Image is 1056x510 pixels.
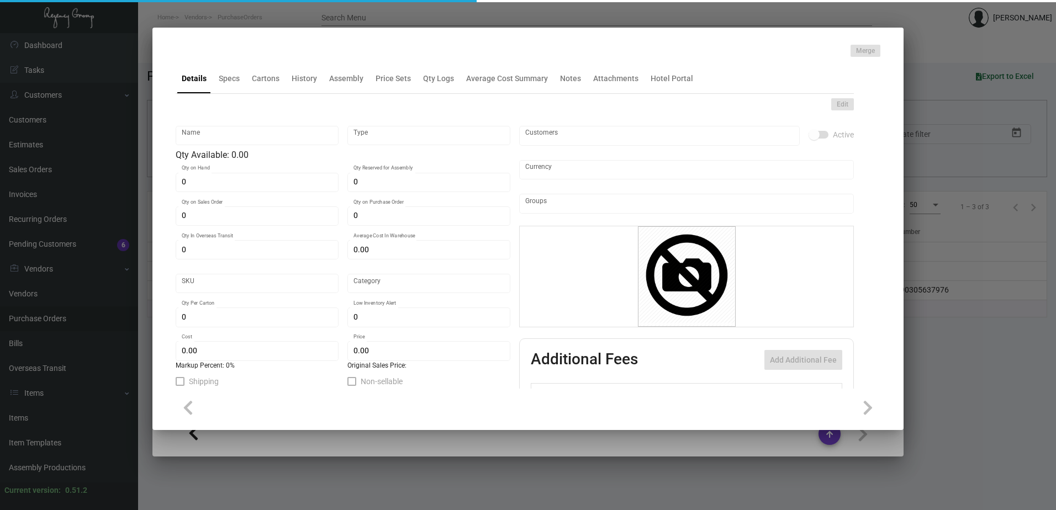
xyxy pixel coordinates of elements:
div: Current version: [4,485,61,496]
div: History [292,73,317,84]
button: Merge [851,45,880,57]
th: Active [531,384,565,403]
input: Add new.. [525,131,794,140]
span: Active [833,128,854,141]
th: Price [734,384,779,403]
div: 0.51.2 [65,485,87,496]
th: Cost [688,384,733,403]
div: Assembly [329,73,363,84]
div: Attachments [593,73,638,84]
input: Add new.. [525,199,848,208]
span: Edit [837,100,848,109]
div: Average Cost Summary [466,73,548,84]
th: Price type [779,384,829,403]
div: Cartons [252,73,279,84]
div: Qty Available: 0.00 [176,148,510,162]
button: Add Additional Fee [764,350,842,370]
div: Price Sets [376,73,411,84]
h2: Additional Fees [531,350,638,370]
button: Edit [831,98,854,110]
div: Notes [560,73,581,84]
span: Merge [856,46,875,56]
th: Type [564,384,688,403]
div: Qty Logs [423,73,454,84]
span: Shipping [189,375,219,388]
span: Non-sellable [361,375,403,388]
div: Hotel Portal [651,73,693,84]
div: Details [182,73,207,84]
div: Specs [219,73,240,84]
span: Add Additional Fee [770,355,837,364]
